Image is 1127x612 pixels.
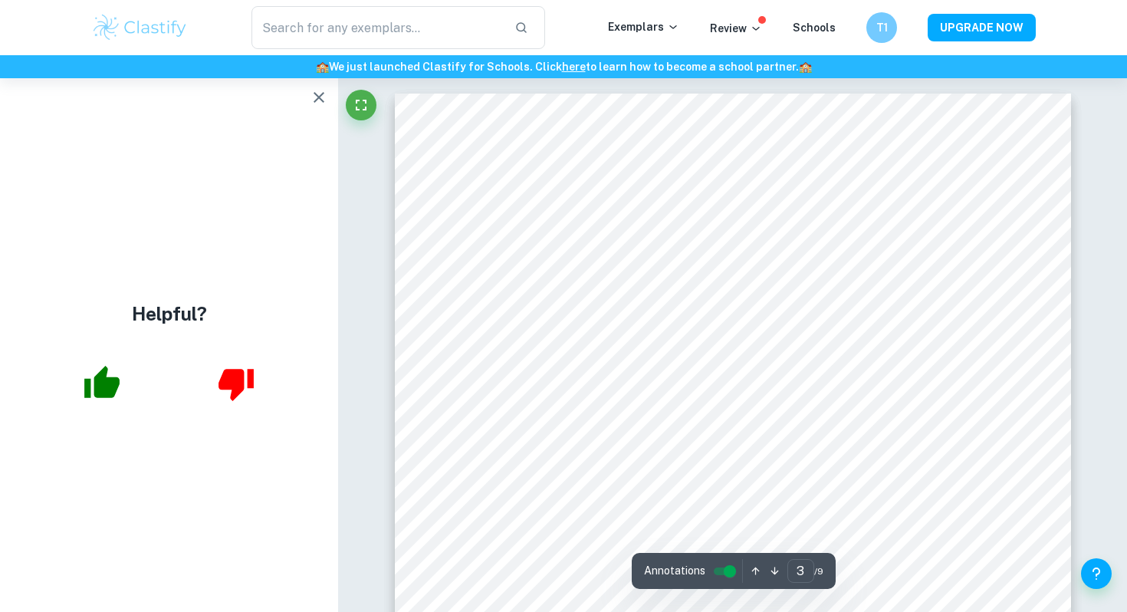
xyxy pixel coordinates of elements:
p: Exemplars [608,18,679,35]
button: Help and Feedback [1081,558,1112,589]
button: Fullscreen [346,90,376,120]
h6: We just launched Clastify for Schools. Click to learn how to become a school partner. [3,58,1124,75]
span: 🏫 [316,61,329,73]
span: Annotations [644,563,705,579]
h6: T1 [873,19,891,36]
input: Search for any exemplars... [251,6,502,49]
button: T1 [866,12,897,43]
span: / 9 [814,564,823,578]
button: UPGRADE NOW [928,14,1036,41]
img: Clastify logo [91,12,189,43]
a: Schools [793,21,836,34]
p: Review [710,20,762,37]
span: 🏫 [799,61,812,73]
a: here [562,61,586,73]
h4: Helpful? [132,300,207,327]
